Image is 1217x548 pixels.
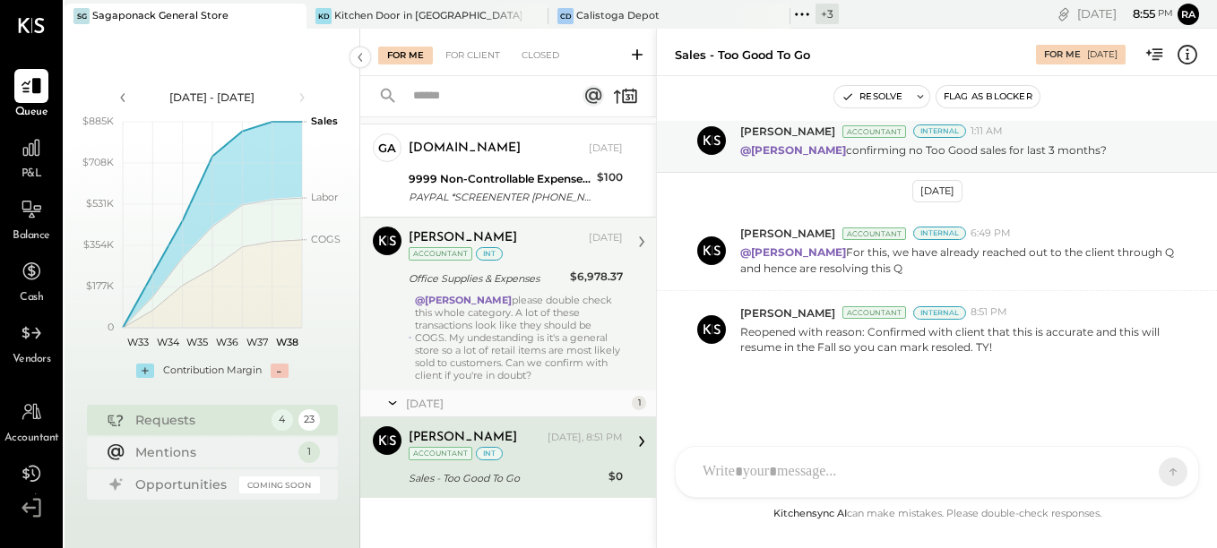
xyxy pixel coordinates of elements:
[513,47,568,64] div: Closed
[409,429,517,447] div: [PERSON_NAME]
[126,336,148,348] text: W33
[86,197,114,210] text: $531K
[15,105,48,121] span: Queue
[163,364,262,378] div: Contribution Margin
[589,231,623,245] div: [DATE]
[589,141,623,156] div: [DATE]
[82,115,114,127] text: $885K
[135,475,230,493] div: Opportunities
[576,9,660,23] div: Calistoga Depot
[1,316,62,368] a: Vendors
[834,86,910,107] button: Resolve
[740,245,846,259] strong: @[PERSON_NAME]
[409,229,517,247] div: [PERSON_NAME]
[842,227,906,240] div: Accountant
[570,268,623,286] div: $6,978.37
[406,396,627,411] div: [DATE]
[913,124,966,138] div: Internal
[272,409,293,431] div: 4
[476,247,503,261] div: int
[20,290,43,306] span: Cash
[20,492,44,509] span: Tasks
[246,336,268,348] text: W37
[740,305,835,321] span: [PERSON_NAME]
[136,364,154,378] div: +
[311,115,338,127] text: Sales
[409,170,591,188] div: 9999 Non-Controllable Expenses:Other Income and Expenses:To Be Classified P&L
[82,156,114,168] text: $708K
[913,306,966,320] div: Internal
[409,270,565,287] div: Office Supplies & Expenses
[92,9,229,23] div: Sagaponack General Store
[83,238,114,251] text: $354K
[1055,4,1073,23] div: copy link
[557,8,574,24] div: CD
[740,324,1179,355] p: Reopened with reason: Confirmed with client that this is accurate and this will resume in the Fal...
[135,411,263,429] div: Requests
[597,168,623,186] div: $100
[936,86,1040,107] button: Flag as Blocker
[271,364,289,378] div: -
[816,4,839,24] div: + 3
[409,140,521,158] div: [DOMAIN_NAME]
[913,227,966,240] div: Internal
[1,131,62,183] a: P&L
[740,244,1179,275] p: For this, we have already reached out to the client through Q and hence are resolving this Q
[73,8,90,24] div: SG
[298,441,320,463] div: 1
[1077,5,1173,22] div: [DATE]
[1178,4,1199,25] button: Ra
[1,395,62,447] a: Accountant
[740,143,846,157] strong: @[PERSON_NAME]
[409,247,472,261] div: Accountant
[4,431,59,447] span: Accountant
[476,447,503,460] div: int
[311,191,338,203] text: Labor
[415,294,623,381] div: please double check this whole category. A lot of these transactions look like they should be COG...
[1,254,62,306] a: Cash
[740,226,835,241] span: [PERSON_NAME]
[1,193,62,244] a: Balance
[378,140,396,157] div: ga
[1044,48,1081,61] div: For Me
[409,188,591,206] div: PAYPAL *SCREENENTER [PHONE_NUMBER] [GEOGRAPHIC_DATA]
[239,476,320,493] div: Coming Soon
[156,336,179,348] text: W34
[740,124,835,139] span: [PERSON_NAME]
[842,125,906,138] div: Accountant
[912,180,962,202] div: [DATE]
[415,294,512,306] strong: @[PERSON_NAME]
[378,47,433,64] div: For Me
[675,47,810,64] div: Sales - Too Good To Go
[409,469,603,487] div: Sales - Too Good To Go
[22,167,42,183] span: P&L
[409,447,472,460] div: Accountant
[311,233,341,245] text: COGS
[1,457,62,509] a: Tasks
[1,69,62,121] a: Queue
[13,228,50,244] span: Balance
[608,467,623,485] div: $0
[1119,5,1155,22] span: 8 : 55
[298,409,320,431] div: 23
[971,305,1007,320] span: 8:51 PM
[186,336,208,348] text: W35
[108,321,114,333] text: 0
[1158,7,1173,20] span: pm
[315,8,332,24] div: KD
[436,47,509,64] div: For Client
[842,306,906,319] div: Accountant
[334,9,522,23] div: Kitchen Door in [GEOGRAPHIC_DATA]
[135,443,289,461] div: Mentions
[1087,48,1118,61] div: [DATE]
[971,124,1003,139] span: 1:11 AM
[548,431,623,445] div: [DATE], 8:51 PM
[632,396,646,410] div: 1
[216,336,238,348] text: W36
[740,142,1107,158] p: confirming no Too Good sales for last 3 months?
[13,352,51,368] span: Vendors
[971,227,1011,241] span: 6:49 PM
[275,336,298,348] text: W38
[136,90,289,105] div: [DATE] - [DATE]
[86,279,114,292] text: $177K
